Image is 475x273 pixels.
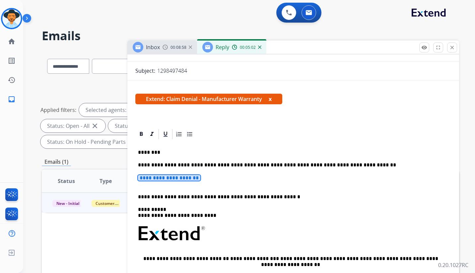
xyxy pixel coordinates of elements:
span: 00:08:58 [170,45,186,50]
div: Status: On Hold - Pending Parts [40,135,142,148]
mat-icon: remove_red_eye [421,45,427,50]
div: Bullet List [185,129,195,139]
span: Status [58,177,75,185]
p: 1298497484 [157,67,187,75]
span: New - Initial [52,200,83,207]
mat-icon: home [8,38,16,45]
mat-icon: close [449,45,455,50]
span: 00:05:02 [240,45,256,50]
img: avatar [2,9,21,28]
mat-icon: close [127,138,135,146]
p: Applied filters: [40,106,76,114]
h2: Emails [42,29,459,43]
span: Inbox [146,44,160,51]
p: 0.20.1027RC [438,261,468,269]
div: Status: Open - All [40,119,105,133]
mat-icon: list_alt [8,57,16,65]
div: Ordered List [174,129,184,139]
span: Type [100,177,112,185]
mat-icon: inbox [8,95,16,103]
p: Emails (1) [42,158,71,166]
p: Subject: [135,67,155,75]
div: Bold [136,129,146,139]
span: Reply [216,44,229,51]
button: x [269,95,272,103]
span: Customer Support [92,200,135,207]
div: Selected agents: 1 [79,103,137,117]
span: Extend: Claim Denial - Manufacturer Warranty [135,94,282,104]
div: Underline [161,129,170,139]
mat-icon: fullscreen [435,45,441,50]
div: Italic [147,129,157,139]
mat-icon: history [8,76,16,84]
mat-icon: close [91,122,99,130]
div: Status: New - Initial [108,119,178,133]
